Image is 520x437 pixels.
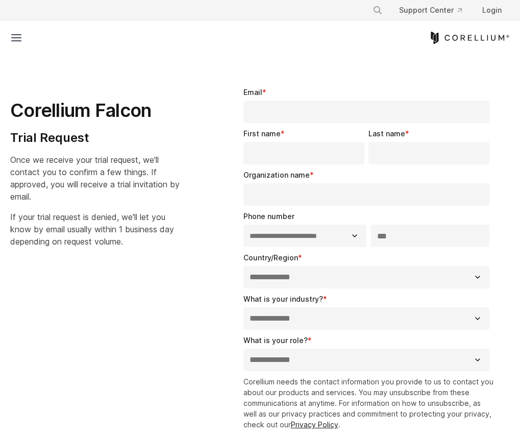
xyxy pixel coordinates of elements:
[10,212,174,247] span: If your trial request is denied, we'll let you know by email usually within 1 business day depend...
[243,376,493,430] p: Corellium needs the contact information you provide to us to contact you about our products and s...
[368,129,405,138] span: Last name
[391,1,470,19] a: Support Center
[243,212,294,221] span: Phone number
[10,99,182,122] h1: Corellium Falcon
[291,420,338,429] a: Privacy Policy
[243,336,308,345] span: What is your role?
[243,295,323,303] span: What is your industry?
[243,88,262,96] span: Email
[429,32,510,44] a: Corellium Home
[243,253,298,262] span: Country/Region
[243,129,281,138] span: First name
[243,171,310,179] span: Organization name
[10,155,180,202] span: Once we receive your trial request, we'll contact you to confirm a few things. If approved, you w...
[474,1,510,19] a: Login
[368,1,387,19] button: Search
[10,130,182,145] h4: Trial Request
[364,1,510,19] div: Navigation Menu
